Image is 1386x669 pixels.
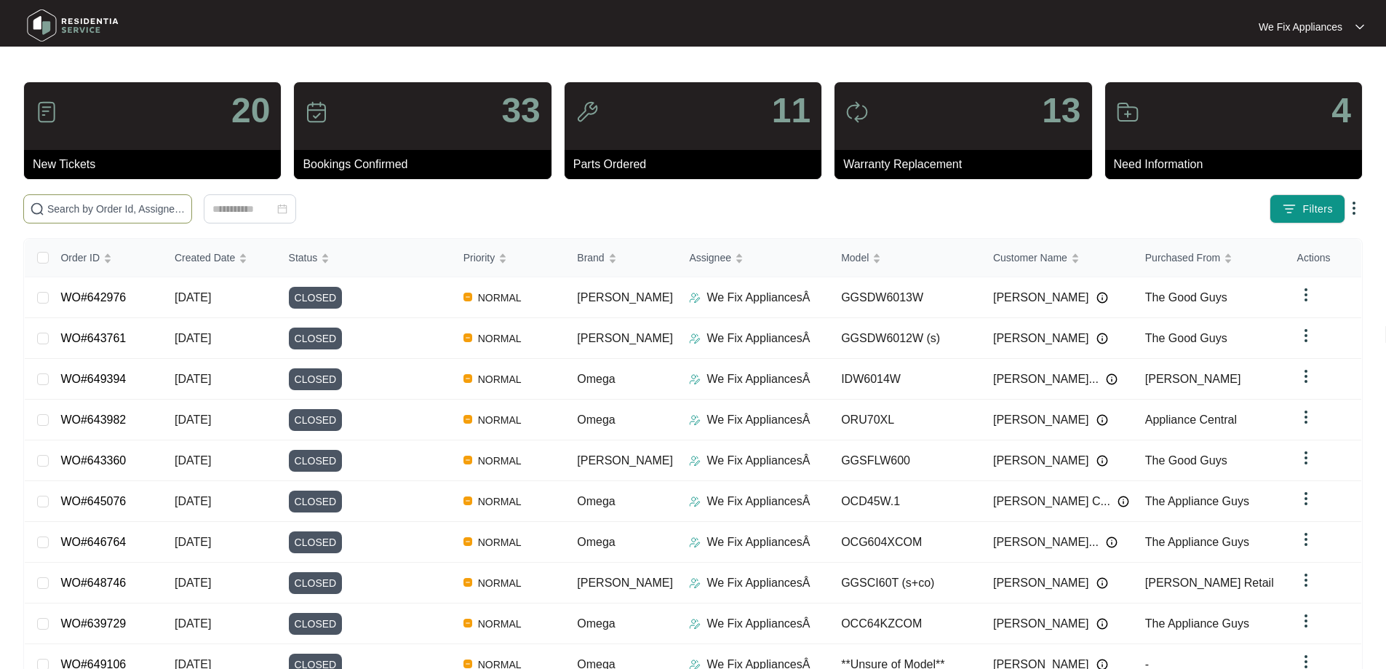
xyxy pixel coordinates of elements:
[841,250,869,266] span: Model
[163,239,277,277] th: Created Date
[1331,93,1351,128] p: 4
[845,100,869,124] img: icon
[1096,577,1108,589] img: Info icon
[33,156,281,173] p: New Tickets
[993,289,1089,306] span: [PERSON_NAME]
[1286,239,1361,277] th: Actions
[577,617,615,630] span: Omega
[47,201,186,217] input: Search by Order Id, Assignee Name, Customer Name, Brand and Model
[1145,413,1237,426] span: Appliance Central
[60,617,126,630] a: WO#639729
[463,578,472,587] img: Vercel Logo
[463,333,472,342] img: Vercel Logo
[706,615,810,633] p: We Fix AppliancesÂ
[60,454,126,467] a: WO#643360
[993,493,1110,510] span: [PERSON_NAME] C...
[1270,194,1345,223] button: filter iconFilters
[231,93,270,128] p: 20
[706,534,810,551] p: We Fix AppliancesÂ
[463,374,472,383] img: Vercel Logo
[993,411,1089,429] span: [PERSON_NAME]
[289,368,343,390] span: CLOSED
[577,332,673,344] span: [PERSON_NAME]
[689,373,701,385] img: Assigner Icon
[463,456,472,464] img: Vercel Logo
[1297,490,1315,507] img: dropdown arrow
[60,413,126,426] a: WO#643982
[829,522,981,563] td: OCG604XCOM
[49,239,163,277] th: Order ID
[175,536,211,548] span: [DATE]
[60,373,126,385] a: WO#649394
[1096,455,1108,467] img: Info icon
[472,615,527,633] span: NORMAL
[575,100,599,124] img: icon
[289,409,343,431] span: CLOSED
[689,250,731,266] span: Assignee
[472,371,527,388] span: NORMAL
[1297,449,1315,467] img: dropdown arrow
[565,239,677,277] th: Brand
[577,577,673,589] span: [PERSON_NAME]
[689,496,701,507] img: Assigner Icon
[843,156,1091,173] p: Warranty Replacement
[706,411,810,429] p: We Fix AppliancesÂ
[577,454,673,467] span: [PERSON_NAME]
[993,574,1089,592] span: [PERSON_NAME]
[829,277,981,318] td: GGSDW6013W
[452,239,566,277] th: Priority
[277,239,452,277] th: Status
[1042,93,1080,128] p: 13
[472,411,527,429] span: NORMAL
[289,328,343,349] span: CLOSED
[993,452,1089,470] span: [PERSON_NAME]
[1297,531,1315,548] img: dropdown arrow
[289,572,343,594] span: CLOSED
[829,400,981,440] td: ORU70XL
[1134,239,1286,277] th: Purchased From
[706,371,810,388] p: We Fix AppliancesÂ
[577,495,615,507] span: Omega
[1096,333,1108,344] img: Info icon
[1106,373,1118,385] img: Info icon
[60,291,126,304] a: WO#642976
[1355,23,1364,31] img: dropdown arrow
[463,415,472,424] img: Vercel Logo
[60,332,126,344] a: WO#643761
[689,292,701,304] img: Assigner Icon
[577,250,604,266] span: Brand
[463,250,495,266] span: Priority
[175,577,211,589] span: [DATE]
[706,452,810,470] p: We Fix AppliancesÂ
[60,577,126,589] a: WO#648746
[1145,291,1227,304] span: The Good Guys
[501,93,540,128] p: 33
[463,496,472,505] img: Vercel Logo
[573,156,821,173] p: Parts Ordered
[175,495,211,507] span: [DATE]
[1116,100,1139,124] img: icon
[829,318,981,359] td: GGSDW6012W (s)
[1345,199,1363,217] img: dropdown arrow
[1302,202,1333,217] span: Filters
[60,250,100,266] span: Order ID
[305,100,328,124] img: icon
[303,156,551,173] p: Bookings Confirmed
[1114,156,1362,173] p: Need Information
[472,493,527,510] span: NORMAL
[1096,292,1108,304] img: Info icon
[829,563,981,603] td: GGSCI60T (s+co)
[175,413,211,426] span: [DATE]
[463,537,472,546] img: Vercel Logo
[993,371,1099,388] span: [PERSON_NAME]...
[577,536,615,548] span: Omega
[30,202,44,216] img: search-icon
[1297,612,1315,630] img: dropdown arrow
[1297,368,1315,385] img: dropdown arrow
[706,289,810,306] p: We Fix AppliancesÂ
[689,618,701,630] img: Assigner Icon
[993,330,1089,347] span: [PERSON_NAME]
[472,330,527,347] span: NORMAL
[175,454,211,467] span: [DATE]
[1096,618,1108,630] img: Info icon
